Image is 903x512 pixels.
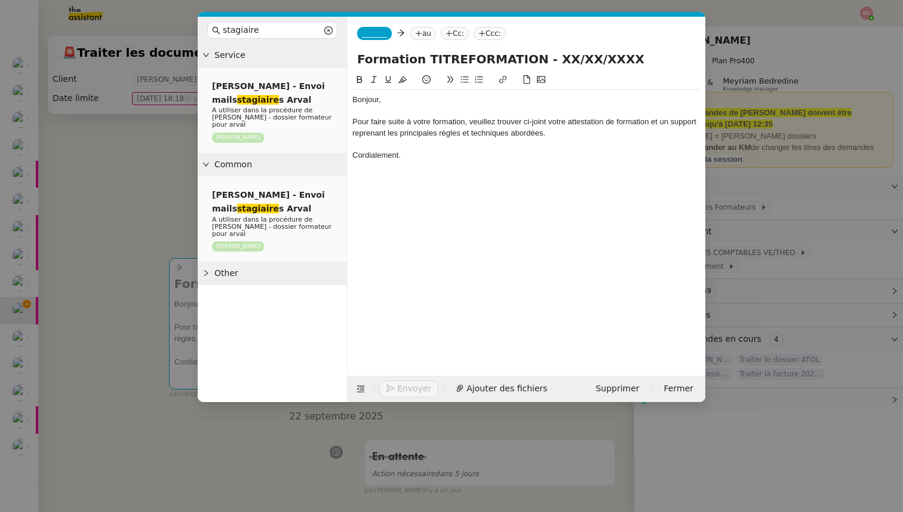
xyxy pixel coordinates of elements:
span: A utiliser dans la procédure de [PERSON_NAME] - dossier formateur pour arval [212,216,331,238]
span: Fermer [664,382,693,396]
button: Fermer [657,381,701,397]
nz-tag: Ccc: [474,27,506,40]
span: Service [214,48,342,62]
span: Common [214,158,342,171]
div: Other [198,262,347,285]
button: Envoyer [379,381,438,397]
nz-tag: [PERSON_NAME] [212,241,264,252]
nz-tag: au [410,27,436,40]
div: Pour faire suite à votre formation, veuillez trouver ci-joint votre attestation de formation et u... [352,116,701,139]
span: [PERSON_NAME] - Envoi mails s Arval [212,190,325,213]
input: Templates [223,23,322,37]
div: Cordialement. [352,150,701,161]
nz-tag: Cc: [441,27,469,40]
em: stagiaire [237,204,279,213]
span: Ajouter des fichiers [466,382,547,396]
div: Common [198,153,347,176]
em: stagiaire [237,95,279,105]
button: Supprimer [588,381,646,397]
input: Subject [357,50,696,68]
div: Bonjour, [352,94,701,105]
div: Service [198,44,347,67]
span: _______ [362,29,387,38]
span: Supprimer [595,382,639,396]
span: [PERSON_NAME] - Envoi mails s Arval [212,81,325,105]
span: A utiliser dans la procédure de [PERSON_NAME] - dossier formateur pour arval [212,106,331,128]
nz-tag: [PERSON_NAME] [212,133,264,143]
button: Ajouter des fichiers [449,381,554,397]
span: Other [214,266,342,280]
